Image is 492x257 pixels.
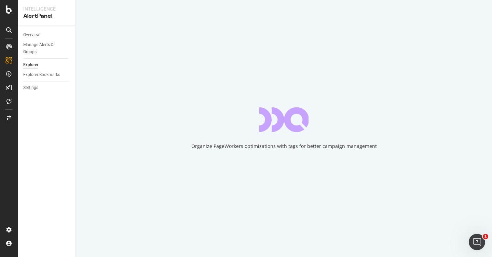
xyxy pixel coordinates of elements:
a: Explorer Bookmarks [23,71,71,78]
div: Intelligence [23,5,70,12]
a: Settings [23,84,71,91]
div: Settings [23,84,38,91]
div: Manage Alerts & Groups [23,41,64,56]
div: Explorer Bookmarks [23,71,60,78]
a: Overview [23,31,71,39]
div: AlertPanel [23,12,70,20]
div: animation [259,107,309,132]
div: Explorer [23,61,38,69]
a: Manage Alerts & Groups [23,41,71,56]
iframe: Intercom live chat [469,234,485,250]
span: 1 [483,234,488,239]
a: Explorer [23,61,71,69]
div: Organize PageWorkers optimizations with tags for better campaign management [191,143,377,150]
div: Overview [23,31,40,39]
